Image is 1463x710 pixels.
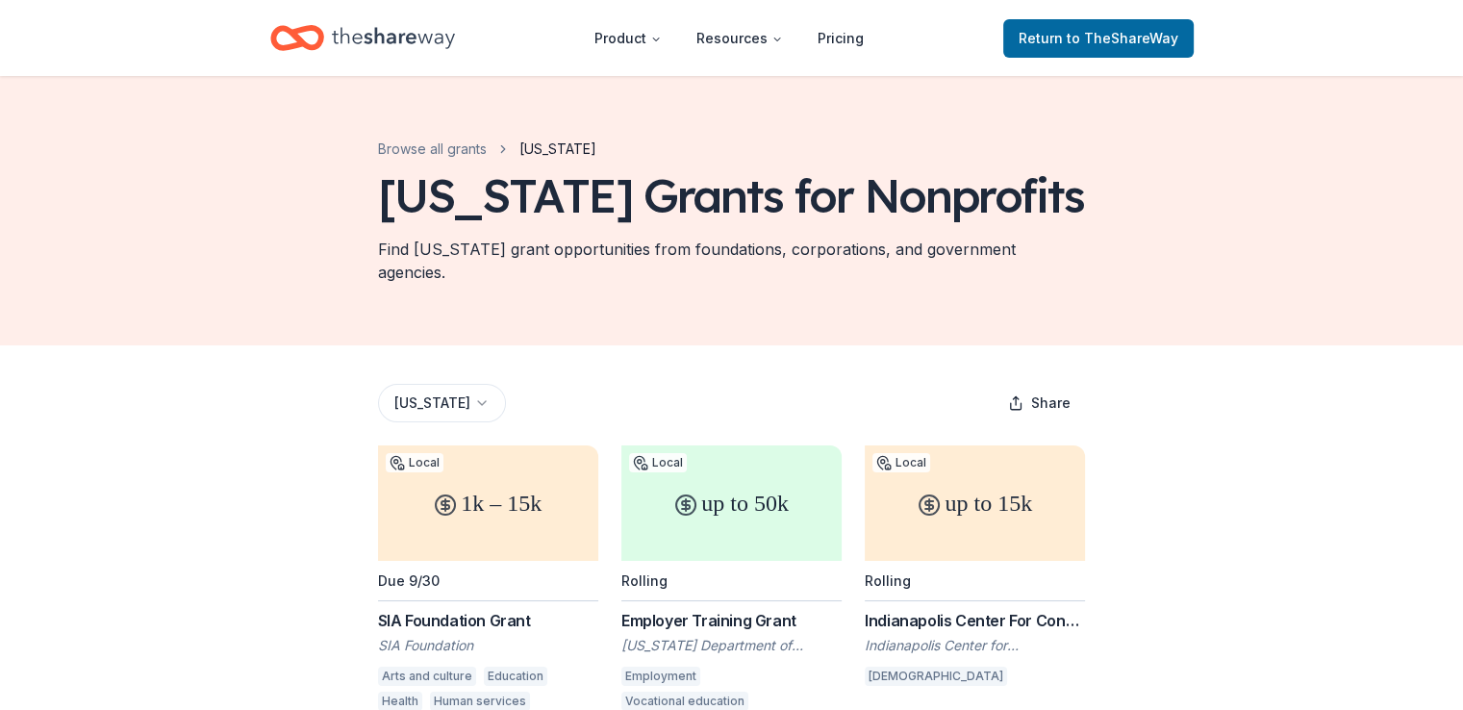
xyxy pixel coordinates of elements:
div: Employer Training Grant [621,609,842,632]
button: Share [993,384,1086,422]
div: 1k – 15k [378,445,598,561]
div: Employment [621,667,700,686]
nav: breadcrumb [378,138,596,161]
div: Rolling [621,572,668,589]
div: Local [386,453,443,472]
div: Indianapolis Center for Congregations [865,636,1085,655]
span: Return [1019,27,1178,50]
div: Arts and culture [378,667,476,686]
div: SIA Foundation Grant [378,609,598,632]
div: [DEMOGRAPHIC_DATA] [865,667,1007,686]
div: Rolling [865,572,911,589]
button: Product [579,19,677,58]
div: [US_STATE] Grants for Nonprofits [378,168,1084,222]
div: Indianapolis Center For Congregations: Resource Grants [865,609,1085,632]
div: SIA Foundation [378,636,598,655]
div: Local [629,453,687,472]
div: up to 50k [621,445,842,561]
span: to TheShareWay [1067,30,1178,46]
a: up to 15kLocalRollingIndianapolis Center For Congregations: Resource GrantsIndianapolis Center fo... [865,445,1085,692]
a: Pricing [802,19,879,58]
span: [US_STATE] [519,138,596,161]
div: [US_STATE] Department of Workforce Development [621,636,842,655]
a: Home [270,15,455,61]
div: Find [US_STATE] grant opportunities from foundations, corporations, and government agencies. [378,238,1086,284]
div: Local [872,453,930,472]
span: Share [1031,392,1071,415]
a: Browse all grants [378,138,487,161]
div: up to 15k [865,445,1085,561]
div: Education [484,667,547,686]
a: Returnto TheShareWay [1003,19,1194,58]
button: Resources [681,19,798,58]
div: Due 9/30 [378,572,440,589]
nav: Main [579,15,879,61]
